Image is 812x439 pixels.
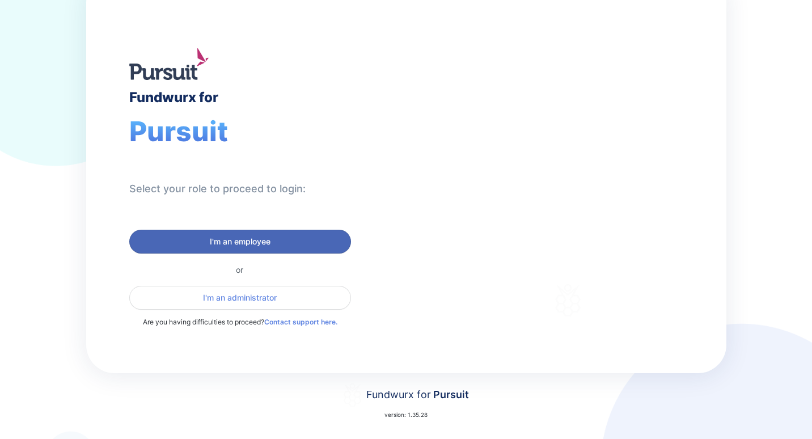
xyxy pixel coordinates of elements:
[203,292,277,303] span: I'm an administrator
[471,125,560,136] div: Welcome to
[431,389,469,400] span: Pursuit
[366,387,469,403] div: Fundwurx for
[129,48,209,80] img: logo.jpg
[129,89,218,105] div: Fundwurx for
[129,286,351,310] button: I'm an administrator
[210,236,270,247] span: I'm an employee
[129,316,351,328] p: Are you having difficulties to proceed?
[129,182,306,196] div: Select your role to proceed to login:
[471,191,665,222] div: Thank you for choosing Fundwurx as your partner in driving positive social impact!
[129,230,351,254] button: I'm an employee
[129,115,228,148] span: Pursuit
[471,140,601,167] div: Fundwurx
[264,318,337,326] a: Contact support here.
[384,410,428,419] p: version: 1.35.28
[129,265,351,275] div: or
